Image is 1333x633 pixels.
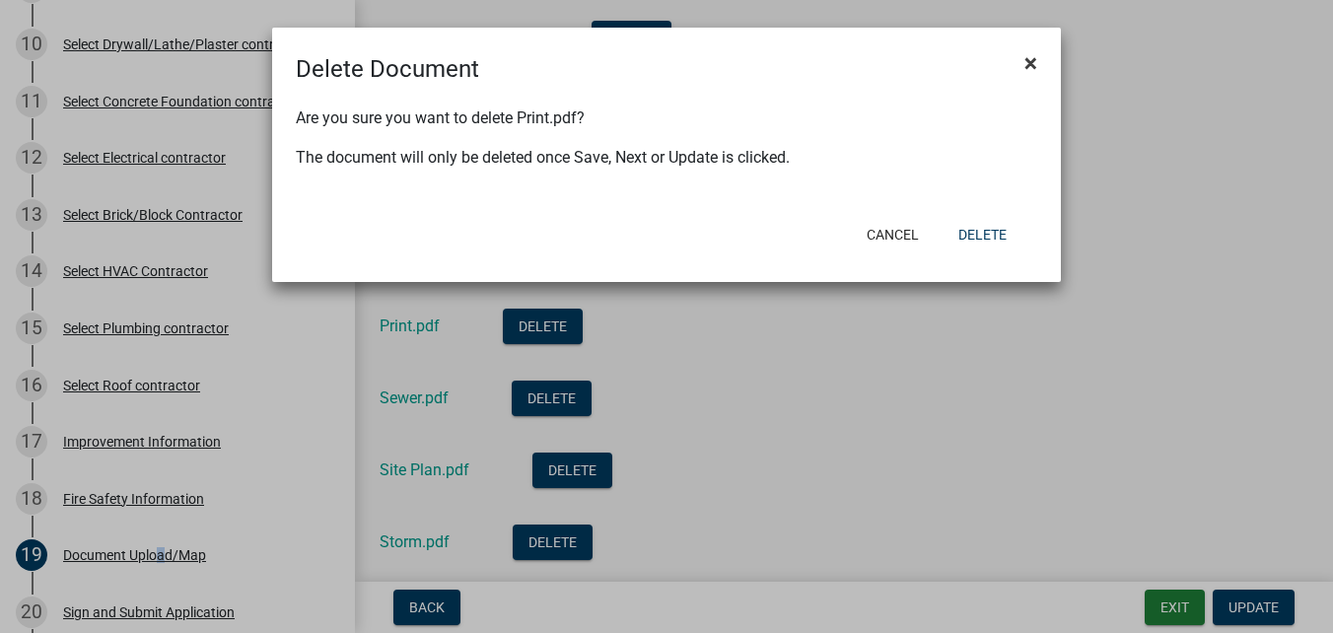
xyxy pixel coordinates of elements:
[296,51,479,87] h4: Delete Document
[296,106,1037,130] p: Are you sure you want to delete Print.pdf?
[1009,35,1053,91] button: Close
[1024,49,1037,77] span: ×
[943,217,1022,252] button: Delete
[296,146,1037,170] p: The document will only be deleted once Save, Next or Update is clicked.
[851,217,935,252] button: Cancel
